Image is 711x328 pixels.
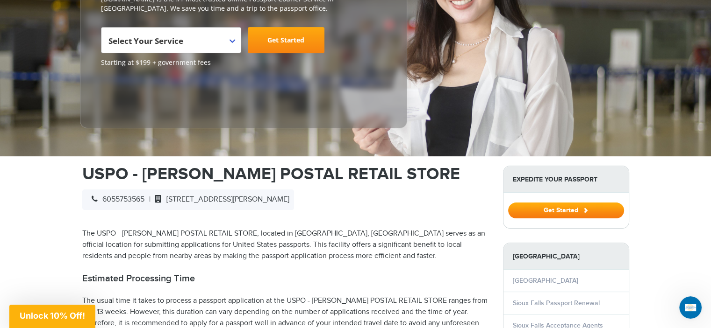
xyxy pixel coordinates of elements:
a: Get Started [508,206,624,214]
span: Select Your Service [101,27,241,53]
span: Select Your Service [108,35,183,46]
button: Get Started [508,202,624,218]
a: [GEOGRAPHIC_DATA] [513,277,578,285]
div: | [82,189,294,210]
strong: Expedite Your Passport [503,166,629,193]
a: Get Started [248,27,324,53]
a: Sioux Falls Passport Renewal [513,299,600,307]
iframe: Intercom live chat [679,296,702,319]
span: Select Your Service [108,31,231,57]
span: Unlock 10% Off! [20,311,85,321]
iframe: Customer reviews powered by Trustpilot [101,72,171,119]
span: Starting at $199 + government fees [101,58,386,67]
h1: USPO - [PERSON_NAME] POSTAL RETAIL STORE [82,166,489,182]
h2: Estimated Processing Time [82,273,489,284]
span: 6055753565 [87,195,144,204]
span: [STREET_ADDRESS][PERSON_NAME] [151,195,289,204]
p: The USPO - [PERSON_NAME] POSTAL RETAIL STORE, located in [GEOGRAPHIC_DATA], [GEOGRAPHIC_DATA] ser... [82,228,489,262]
div: Unlock 10% Off! [9,305,95,328]
strong: [GEOGRAPHIC_DATA] [503,243,629,270]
